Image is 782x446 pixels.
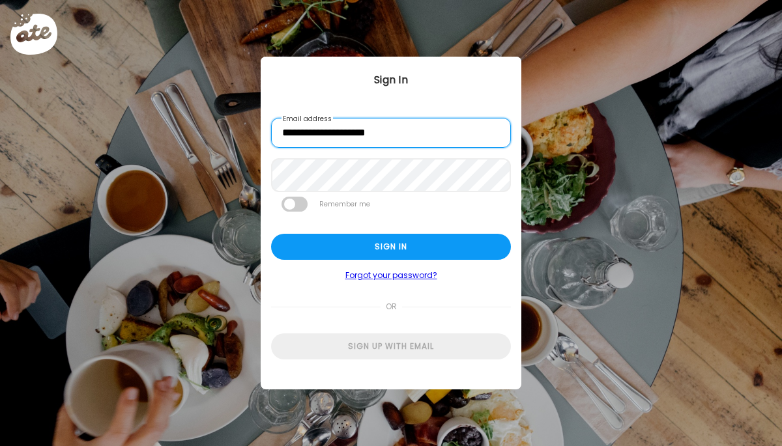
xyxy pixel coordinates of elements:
[282,114,333,124] label: Email address
[381,294,402,320] span: or
[318,197,371,212] label: Remember me
[271,234,511,260] div: Sign in
[261,72,521,88] div: Sign In
[271,333,511,359] div: Sign up with email
[271,270,511,281] a: Forgot your password?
